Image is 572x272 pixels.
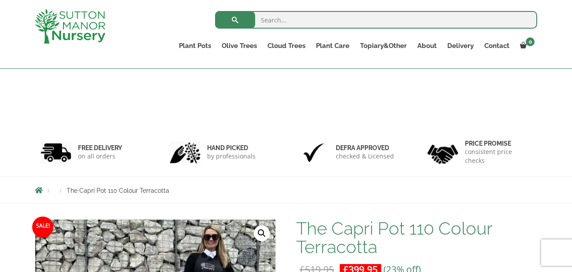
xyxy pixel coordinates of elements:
h6: FREE DELIVERY [78,144,122,152]
h6: Defra approved [336,144,394,152]
img: 3.jpg [298,141,329,164]
img: 2.jpg [170,141,201,164]
a: 0 [515,40,537,52]
a: View full-screen image gallery [254,225,270,241]
a: Plant Pots [174,40,216,52]
input: Search... [215,11,537,29]
h6: Price promise [465,140,532,147]
p: checked & Licensed [336,152,394,161]
a: About [412,40,442,52]
img: 4.jpg [427,139,458,166]
a: Topiary&Other [355,40,412,52]
a: Contact [479,40,515,52]
p: by professionals [207,152,256,161]
h1: The Capri Pot 110 Colour Terracotta [296,219,537,256]
p: on all orders [78,152,122,161]
a: Plant Care [311,40,355,52]
h6: hand picked [207,144,256,152]
img: 1.jpg [41,141,71,164]
img: logo [35,9,105,44]
span: The Capri Pot 110 Colour Terracotta [67,187,169,194]
a: Cloud Trees [262,40,311,52]
span: Sale! [32,217,53,238]
p: consistent price checks [465,147,532,165]
a: Olive Trees [216,40,262,52]
a: Delivery [442,40,479,52]
nav: Breadcrumbs [35,187,537,194]
span: 0 [526,37,535,46]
